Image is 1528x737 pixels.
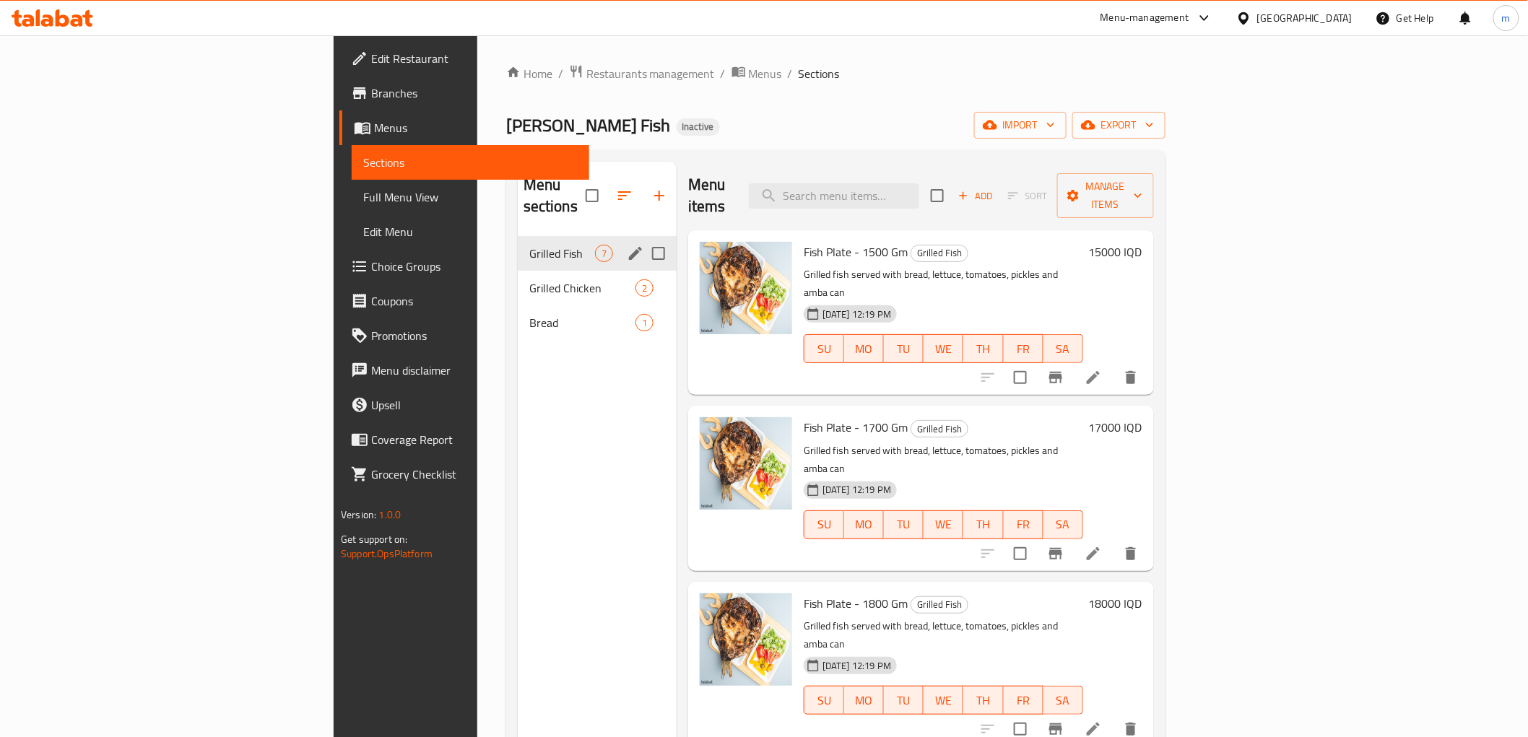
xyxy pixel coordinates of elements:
[529,279,635,297] span: Grilled Chicken
[341,505,376,524] span: Version:
[371,258,577,275] span: Choice Groups
[341,530,407,549] span: Get support on:
[635,314,654,331] div: items
[642,178,677,213] button: Add section
[804,241,908,263] span: Fish Plate - 1500 Gm
[371,466,577,483] span: Grocery Checklist
[688,174,732,217] h2: Menu items
[890,690,918,711] span: TU
[1089,593,1142,614] h6: 18000 IQD
[1005,362,1036,393] span: Select to update
[700,593,792,686] img: Fish Plate - 1800 Gm
[788,65,793,82] li: /
[1038,536,1073,571] button: Branch-specific-item
[1010,514,1038,535] span: FR
[929,339,958,359] span: WE
[986,116,1055,134] span: import
[1038,360,1073,395] button: Branch-specific-item
[339,249,589,284] a: Choice Groups
[732,64,782,83] a: Menus
[677,118,720,136] div: Inactive
[1043,686,1083,715] button: SA
[371,50,577,67] span: Edit Restaurant
[339,41,589,76] a: Edit Restaurant
[339,110,589,145] a: Menus
[1084,116,1154,134] span: export
[339,388,589,422] a: Upsell
[341,544,433,563] a: Support.OpsPlatform
[884,510,924,539] button: TU
[518,305,677,340] div: Bread1
[844,510,884,539] button: MO
[371,292,577,310] span: Coupons
[1010,339,1038,359] span: FR
[804,617,1083,653] p: Grilled fish served with bread, lettuce, tomatoes, pickles and amba can
[850,514,878,535] span: MO
[817,483,897,497] span: [DATE] 12:19 PM
[1089,242,1142,262] h6: 15000 IQD
[952,185,999,207] button: Add
[799,65,840,82] span: Sections
[999,185,1057,207] span: Select section first
[804,510,844,539] button: SU
[363,154,577,171] span: Sections
[596,247,612,261] span: 7
[969,690,997,711] span: TH
[506,64,1165,83] nav: breadcrumb
[700,417,792,510] img: Fish Plate - 1700 Gm
[974,112,1067,139] button: import
[636,316,653,330] span: 1
[969,514,997,535] span: TH
[1101,9,1189,27] div: Menu-management
[952,185,999,207] span: Add item
[963,334,1003,363] button: TH
[749,65,782,82] span: Menus
[352,180,589,214] a: Full Menu View
[506,109,671,141] span: [PERSON_NAME] Fish
[844,686,884,715] button: MO
[911,245,968,262] div: Grilled Fish
[529,314,635,331] span: Bread
[1502,10,1511,26] span: m
[810,339,838,359] span: SU
[371,431,577,448] span: Coverage Report
[911,420,968,437] div: Grilled Fish
[817,659,897,673] span: [DATE] 12:19 PM
[1085,545,1102,562] a: Edit menu item
[1089,417,1142,437] h6: 17000 IQD
[363,223,577,240] span: Edit Menu
[721,65,726,82] li: /
[371,396,577,414] span: Upsell
[1049,514,1077,535] span: SA
[569,64,715,83] a: Restaurants management
[890,339,918,359] span: TU
[518,230,677,346] nav: Menu sections
[884,686,924,715] button: TU
[1114,536,1148,571] button: delete
[1057,173,1154,218] button: Manage items
[963,510,1003,539] button: TH
[911,596,968,613] span: Grilled Fish
[586,65,715,82] span: Restaurants management
[963,686,1003,715] button: TH
[518,236,677,271] div: Grilled Fish7edit
[1005,538,1036,569] span: Select to update
[850,690,878,711] span: MO
[817,308,897,321] span: [DATE] 12:19 PM
[1049,690,1077,711] span: SA
[1085,369,1102,386] a: Edit menu item
[911,596,968,614] div: Grilled Fish
[804,334,844,363] button: SU
[339,457,589,492] a: Grocery Checklist
[339,76,589,110] a: Branches
[352,214,589,249] a: Edit Menu
[339,422,589,457] a: Coverage Report
[1114,360,1148,395] button: delete
[374,119,577,136] span: Menus
[518,271,677,305] div: Grilled Chicken2
[607,178,642,213] span: Sort sections
[929,514,958,535] span: WE
[1004,334,1043,363] button: FR
[529,245,595,262] span: Grilled Fish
